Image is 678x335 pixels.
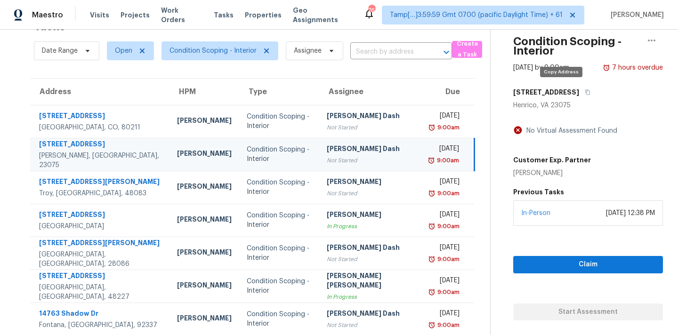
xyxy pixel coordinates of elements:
div: Troy, [GEOGRAPHIC_DATA], 48083 [39,189,162,198]
div: Condition Scoping - Interior [247,277,312,295]
div: [PERSON_NAME] [177,280,232,292]
img: Overdue Alarm Icon [428,287,436,297]
div: Not Started [327,123,415,132]
div: [DATE] [430,243,460,255]
h5: Customer Exp. Partner [513,155,591,165]
div: [PERSON_NAME] Dash [327,144,415,156]
h5: Previous Tasks [513,187,663,197]
div: Not Started [327,189,415,198]
span: Claim [521,259,656,271]
span: Assignee [294,46,322,56]
span: [PERSON_NAME] [607,10,664,20]
div: [GEOGRAPHIC_DATA] [39,222,162,231]
div: Condition Scoping - Interior [247,244,312,263]
span: Tamp[…]3:59:59 Gmt 0700 (pacific Daylight Time) + 61 [390,10,563,20]
div: [STREET_ADDRESS][PERSON_NAME] [39,238,162,250]
th: Type [239,79,319,105]
div: [PERSON_NAME] [177,313,232,325]
div: [PERSON_NAME] [177,247,232,259]
span: Work Orders [161,6,202,24]
div: [DATE] [430,177,460,189]
div: [PERSON_NAME] [513,168,591,178]
span: Geo Assignments [293,6,352,24]
h5: [STREET_ADDRESS] [513,88,579,97]
div: [PERSON_NAME] [177,215,232,226]
img: Overdue Alarm Icon [428,222,436,231]
div: 9:00am [436,287,460,297]
div: Condition Scoping - Interior [247,211,312,230]
div: No Virtual Assessment Found [523,126,617,136]
div: 9:00am [435,156,459,165]
div: [STREET_ADDRESS][PERSON_NAME] [39,177,162,189]
div: In Progress [327,222,415,231]
div: [GEOGRAPHIC_DATA], CO, 80211 [39,123,162,132]
span: Open [115,46,132,56]
div: [DATE] [430,210,460,222]
div: Condition Scoping - Interior [247,310,312,328]
div: Henrico, VA 23075 [513,101,663,110]
div: Not Started [327,255,415,264]
div: [PERSON_NAME] [PERSON_NAME] [327,271,415,292]
div: 9:00am [436,222,460,231]
div: Condition Scoping - Interior [247,178,312,197]
th: Due [423,79,474,105]
div: 9:00am [436,255,460,264]
div: [GEOGRAPHIC_DATA], [GEOGRAPHIC_DATA], 28086 [39,250,162,269]
span: Maestro [32,10,63,20]
div: [DATE] [430,276,460,287]
button: Open [440,46,453,59]
div: [DATE] [430,111,460,123]
a: In-Person [521,210,550,216]
img: Overdue Alarm Icon [428,255,436,264]
div: [DATE] [430,144,459,156]
div: Not Started [327,320,415,330]
div: 9:00am [436,320,460,330]
div: 7 hours overdue [610,63,663,72]
img: Artifact Not Present Icon [513,125,523,135]
div: [PERSON_NAME], [GEOGRAPHIC_DATA], 23075 [39,151,162,170]
div: 9:00am [436,123,460,132]
div: Not Started [327,156,415,165]
div: [PERSON_NAME] [177,116,232,128]
div: [GEOGRAPHIC_DATA], [GEOGRAPHIC_DATA], 48227 [39,283,162,302]
div: 14763 Shadow Dr [39,309,162,320]
img: Overdue Alarm Icon [428,156,435,165]
div: [DATE] 12:38 PM [606,208,655,218]
div: [PERSON_NAME] Dash [327,243,415,255]
span: Projects [121,10,150,20]
button: Create a Task [452,41,482,58]
div: [DATE] [430,309,460,320]
div: In Progress [327,292,415,302]
span: Tasks [214,12,234,18]
button: Claim [513,256,663,273]
span: Create a Task [457,39,477,60]
h2: Tasks [34,22,65,31]
div: [STREET_ADDRESS] [39,111,162,123]
th: HPM [169,79,239,105]
div: Fontana, [GEOGRAPHIC_DATA], 92337 [39,320,162,330]
img: Overdue Alarm Icon [428,189,436,198]
span: Visits [90,10,109,20]
img: Overdue Alarm Icon [603,63,610,72]
div: [PERSON_NAME] [177,182,232,193]
div: [STREET_ADDRESS] [39,271,162,283]
div: Condition Scoping - Interior [247,145,312,164]
span: Properties [245,10,282,20]
div: 761 [368,6,375,15]
th: Address [30,79,169,105]
th: Assignee [319,79,423,105]
div: [PERSON_NAME] [327,210,415,222]
h2: Condition Scoping - Interior [513,37,641,56]
div: 9:00am [436,189,460,198]
div: [PERSON_NAME] Dash [327,309,415,320]
div: [PERSON_NAME] [177,149,232,160]
div: [PERSON_NAME] Dash [327,111,415,123]
div: [PERSON_NAME] [327,177,415,189]
input: Search by address [350,45,426,59]
span: Date Range [42,46,78,56]
div: [STREET_ADDRESS] [39,210,162,222]
img: Overdue Alarm Icon [428,123,436,132]
img: Overdue Alarm Icon [428,320,436,330]
span: Condition Scoping - Interior [169,46,257,56]
div: Condition Scoping - Interior [247,112,312,131]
